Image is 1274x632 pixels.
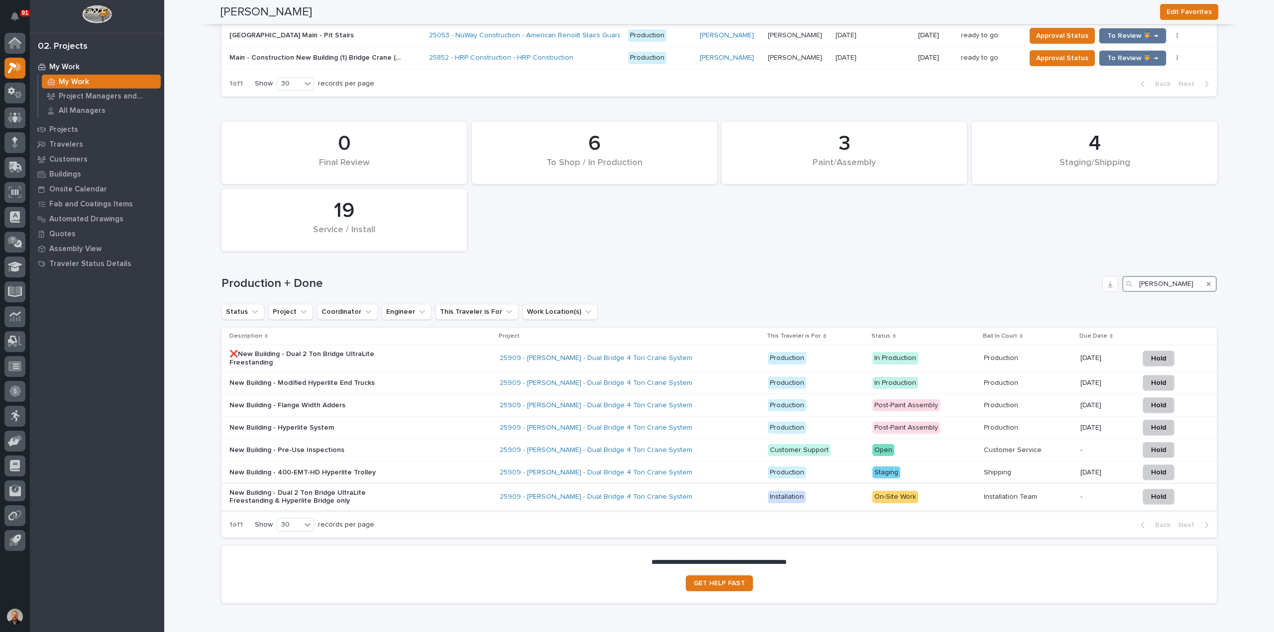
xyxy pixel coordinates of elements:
[1151,491,1166,503] span: Hold
[1030,28,1095,44] button: Approval Status
[1107,52,1158,64] span: To Review 👨‍🏭 →
[22,9,28,16] p: 91
[30,256,164,271] a: Traveler Status Details
[30,59,164,74] a: My Work
[768,466,806,479] div: Production
[489,131,700,156] div: 6
[221,24,1217,47] tr: [GEOGRAPHIC_DATA] Main - Pit Stairs[GEOGRAPHIC_DATA] Main - Pit Stairs 25053 - NuWay Construction...
[961,29,1000,40] p: ready to go
[59,92,157,101] p: Project Managers and Engineers
[221,461,1217,484] tr: New Building - 400-EMT-HD Hyperlite Trolley25909 - [PERSON_NAME] - Dual Bridge 4 Ton Crane System...
[30,122,164,137] a: Projects
[229,52,406,62] p: Main - Construction New Building (1) Bridge Crane (2) Mezzanines
[989,131,1200,156] div: 4
[1030,50,1095,66] button: Approval Status
[768,399,806,412] div: Production
[221,72,251,96] p: 1 of 1
[221,394,1217,417] tr: New Building - Flange Width Adders25909 - [PERSON_NAME] - Dual Bridge 4 Ton Crane System Producti...
[1080,354,1131,362] p: [DATE]
[1178,80,1200,89] span: Next
[255,521,273,529] p: Show
[49,170,81,179] p: Buildings
[500,424,692,432] a: 25909 - [PERSON_NAME] - Dual Bridge 4 Ton Crane System
[768,444,831,456] div: Customer Support
[4,606,25,627] button: users-avatar
[221,304,264,320] button: Status
[220,5,312,19] h2: [PERSON_NAME]
[918,54,954,62] p: [DATE]
[429,54,573,62] a: 25852 - HRP Construction - HRP Construction
[768,422,806,434] div: Production
[523,304,598,320] button: Work Location(s)
[30,196,164,211] a: Fab and Coatings Items
[767,331,821,342] p: This Traveler is For
[221,483,1217,510] tr: New Building - Dual 2 Ton Bridge UltraLite Freestanding & Hyperlite Bridge only25909 - [PERSON_NA...
[30,137,164,152] a: Travelers
[1080,424,1131,432] p: [DATE]
[38,103,164,117] a: All Managers
[918,31,954,40] p: [DATE]
[739,131,950,156] div: 3
[1143,351,1174,366] button: Hold
[1149,80,1170,89] span: Back
[1151,466,1166,478] span: Hold
[221,439,1217,461] tr: New Building - Pre-Use Inspections25909 - [PERSON_NAME] - Dual Bridge 4 Ton Crane System Customer...
[49,215,123,224] p: Automated Drawings
[238,198,450,223] div: 19
[1151,353,1166,364] span: Hold
[30,152,164,167] a: Customers
[221,276,1098,291] h1: Production + Done
[38,89,164,103] a: Project Managers and Engineers
[984,466,1013,477] p: Shipping
[1080,379,1131,387] p: [DATE]
[1107,30,1158,42] span: To Review 👨‍🏭 →
[872,444,894,456] div: Open
[229,446,404,454] p: New Building - Pre-Use Inspections
[38,41,88,52] div: 02. Projects
[872,377,918,389] div: In Production
[1174,80,1217,89] button: Next
[229,331,262,342] p: Description
[500,446,692,454] a: 25909 - [PERSON_NAME] - Dual Bridge 4 Ton Crane System
[221,513,251,537] p: 1 of 1
[1099,28,1167,44] button: To Review 👨‍🏭 →
[1133,521,1174,530] button: Back
[49,140,83,149] p: Travelers
[229,489,404,506] p: New Building - Dual 2 Ton Bridge UltraLite Freestanding & Hyperlite Bridge only
[238,158,450,179] div: Final Review
[429,31,687,40] a: 25053 - NuWay Construction - American Renolit Stairs Guardrail and Roof Ladder
[1167,6,1212,18] span: Edit Favorites
[1143,375,1174,391] button: Hold
[1151,399,1166,411] span: Hold
[694,580,745,587] span: GET HELP FAST
[984,444,1044,454] p: Customer Service
[1099,50,1167,66] button: To Review 👨‍🏭 →
[30,211,164,226] a: Automated Drawings
[49,125,78,134] p: Projects
[984,422,1020,432] p: Production
[984,491,1039,501] p: Installation Team
[1080,493,1131,501] p: -
[961,52,1000,62] p: ready to go
[317,304,378,320] button: Coordinator
[49,155,88,164] p: Customers
[1122,276,1217,292] div: Search
[318,80,374,88] p: records per page
[229,379,404,387] p: New Building - Modified Hyperlite End Trucks
[500,401,692,410] a: 25909 - [PERSON_NAME] - Dual Bridge 4 Ton Crane System
[1143,442,1174,458] button: Hold
[983,331,1017,342] p: Ball In Court
[229,401,404,410] p: New Building - Flange Width Adders
[1080,446,1131,454] p: -
[229,350,404,367] p: ❌New Building - Dual 2 Ton Bridge UltraLite Freestanding
[268,304,313,320] button: Project
[989,158,1200,179] div: Staging/Shipping
[255,80,273,88] p: Show
[1079,331,1107,342] p: Due Date
[1151,422,1166,434] span: Hold
[30,241,164,256] a: Assembly View
[700,31,754,40] a: [PERSON_NAME]
[229,29,356,40] p: [GEOGRAPHIC_DATA] Main - Pit Stairs
[686,575,753,591] a: GET HELP FAST
[628,29,666,42] div: Production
